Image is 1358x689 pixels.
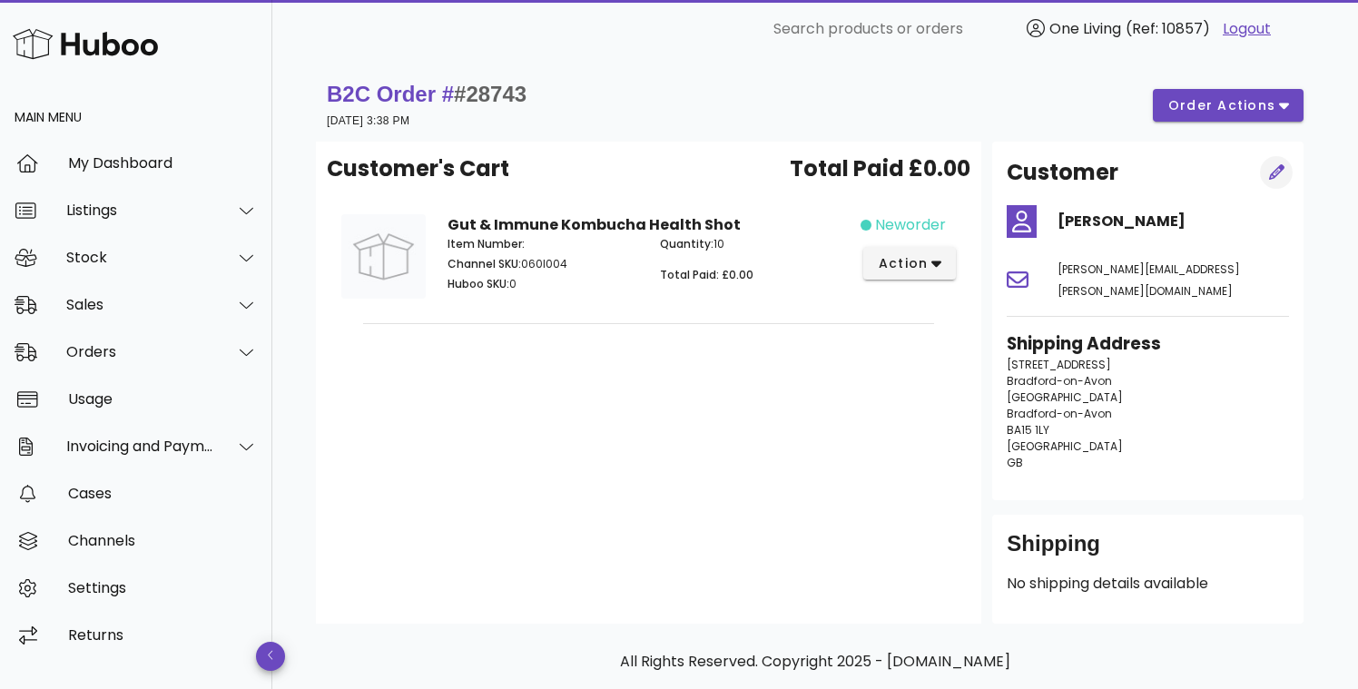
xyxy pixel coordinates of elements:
span: [STREET_ADDRESS] [1007,357,1111,372]
button: action [863,247,957,280]
span: (Ref: 10857) [1126,18,1210,39]
span: Total Paid: £0.00 [660,267,753,282]
div: Listings [66,202,214,219]
p: All Rights Reserved. Copyright 2025 - [DOMAIN_NAME] [330,651,1300,673]
div: Invoicing and Payments [66,438,214,455]
span: Total Paid £0.00 [790,153,970,185]
div: Orders [66,343,214,360]
span: Channel SKU: [448,256,521,271]
img: Huboo Logo [13,25,158,64]
div: Sales [66,296,214,313]
h2: Customer [1007,156,1118,189]
button: order actions [1153,89,1304,122]
span: Bradford-on-Avon [1007,373,1112,389]
h3: Shipping Address [1007,331,1289,357]
strong: B2C Order # [327,82,526,106]
div: Usage [68,390,258,408]
div: Cases [68,485,258,502]
span: BA15 1LY [1007,422,1049,438]
span: order actions [1167,96,1276,115]
span: action [878,254,929,273]
div: Stock [66,249,214,266]
h4: [PERSON_NAME] [1058,211,1289,232]
img: Product Image [341,214,426,299]
div: Returns [68,626,258,644]
strong: Gut & Immune Kombucha Health Shot [448,214,741,235]
span: [GEOGRAPHIC_DATA] [1007,389,1123,405]
span: Customer's Cart [327,153,509,185]
div: Channels [68,532,258,549]
a: Logout [1223,18,1271,40]
p: No shipping details available [1007,573,1289,595]
span: One Living [1049,18,1121,39]
span: GB [1007,455,1023,470]
span: Item Number: [448,236,525,251]
div: My Dashboard [68,154,258,172]
p: 0 [448,276,638,292]
p: 060I004 [448,256,638,272]
div: Shipping [1007,529,1289,573]
span: #28743 [454,82,526,106]
p: 10 [660,236,851,252]
span: Bradford-on-Avon [1007,406,1112,421]
div: Settings [68,579,258,596]
small: [DATE] 3:38 PM [327,114,409,127]
span: Huboo SKU: [448,276,509,291]
span: Quantity: [660,236,713,251]
span: [GEOGRAPHIC_DATA] [1007,438,1123,454]
span: neworder [875,214,946,236]
span: [PERSON_NAME][EMAIL_ADDRESS][PERSON_NAME][DOMAIN_NAME] [1058,261,1240,299]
